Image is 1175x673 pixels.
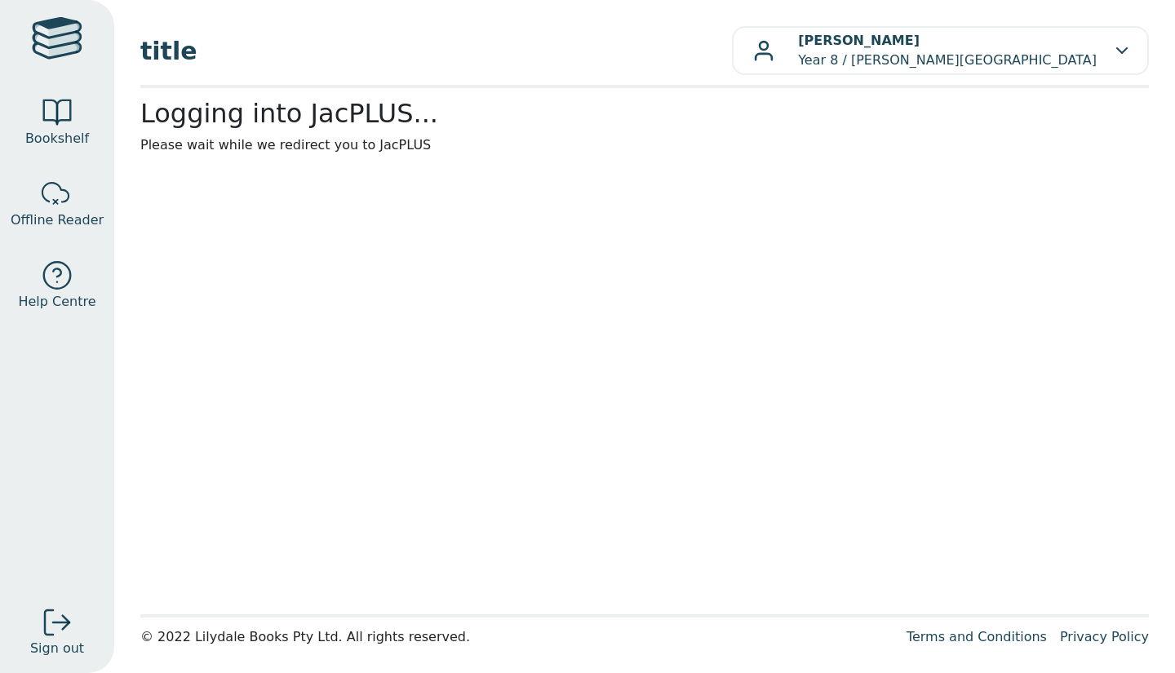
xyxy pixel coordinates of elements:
span: Bookshelf [25,129,89,148]
button: [PERSON_NAME]Year 8 / [PERSON_NAME][GEOGRAPHIC_DATA] [732,26,1149,75]
span: Offline Reader [11,210,104,230]
h2: Logging into JacPLUS... [140,98,1149,129]
p: Year 8 / [PERSON_NAME][GEOGRAPHIC_DATA] [798,31,1097,70]
span: Help Centre [18,292,95,312]
span: title [140,33,732,69]
p: Please wait while we redirect you to JacPLUS [140,135,1149,155]
a: Privacy Policy [1060,629,1149,644]
b: [PERSON_NAME] [798,33,920,48]
a: Terms and Conditions [907,629,1047,644]
div: © 2022 Lilydale Books Pty Ltd. All rights reserved. [140,627,893,647]
span: Sign out [30,639,84,658]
